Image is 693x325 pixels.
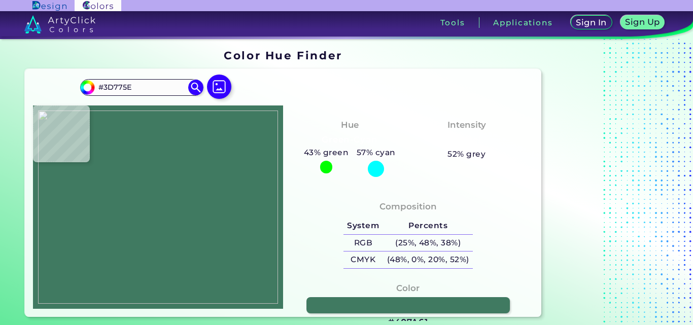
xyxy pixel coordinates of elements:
[224,48,342,63] h1: Color Hue Finder
[447,134,486,146] h3: Pastel
[95,81,189,94] input: type color..
[341,118,359,132] h4: Hue
[24,15,96,33] img: logo_artyclick_colors_white.svg
[32,1,66,11] img: ArtyClick Design logo
[447,148,486,161] h5: 52% grey
[207,75,231,99] img: icon picture
[383,251,473,268] h5: (48%, 0%, 20%, 52%)
[396,281,420,296] h4: Color
[343,251,383,268] h5: CMYK
[300,146,353,159] h5: 43% green
[353,146,399,159] h5: 57% cyan
[343,218,383,234] h5: System
[573,16,610,29] a: Sign In
[577,19,605,26] h5: Sign In
[383,235,473,251] h5: (25%, 48%, 38%)
[379,199,437,214] h4: Composition
[343,235,383,251] h5: RGB
[447,118,486,132] h4: Intensity
[318,134,382,146] h3: Green-Cyan
[627,18,658,26] h5: Sign Up
[188,80,203,95] img: icon search
[38,111,278,303] img: 2a8db980-78a9-4ec4-9622-7c551bec22a3
[622,16,663,29] a: Sign Up
[545,46,672,321] iframe: Advertisement
[440,19,465,26] h3: Tools
[493,19,552,26] h3: Applications
[383,218,473,234] h5: Percents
